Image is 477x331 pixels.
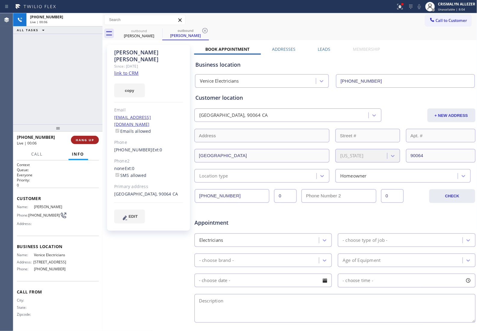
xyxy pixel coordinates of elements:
div: CRISMALYN ALLEZER [438,2,475,7]
div: Tyler Fletcher [116,27,162,40]
input: Address [194,129,329,142]
span: Live | 00:06 [17,141,37,146]
button: Info [69,148,88,160]
span: Zipcode: [17,312,34,317]
p: Everyone [17,172,99,178]
input: Street # [335,129,400,142]
button: Call [28,148,47,160]
span: Name: [17,205,34,209]
label: Emails allowed [114,128,151,134]
p: 0 [17,183,99,188]
input: Ext. [274,189,297,203]
span: Call [32,151,43,157]
span: [PERSON_NAME] [34,205,66,209]
div: outbound [116,29,162,33]
input: Ext. 2 [381,189,404,203]
button: + NEW ADDRESS [427,108,475,122]
span: Phone: [17,213,28,217]
label: Addresses [272,46,295,52]
input: Phone Number 2 [301,189,376,203]
span: [PHONE_NUMBER] [17,134,55,140]
span: Ext: 0 [152,147,162,153]
input: Phone Number [336,74,475,88]
div: Business location [195,61,475,69]
div: Phone [114,139,183,146]
span: - choose time - [343,278,373,283]
span: HANG UP [76,138,94,142]
span: Call From [17,289,99,295]
span: Ext: 0 [125,165,135,171]
div: - choose type of job - [343,237,387,244]
div: outbound [163,28,208,33]
button: CHECK [429,189,475,203]
div: Homeowner [340,172,367,179]
span: Phone: [17,267,34,271]
div: [PERSON_NAME] [PERSON_NAME] [114,49,183,63]
input: - choose date - [194,274,332,287]
a: [EMAIL_ADDRESS][DOMAIN_NAME] [114,114,151,127]
div: none [114,165,183,179]
h1: Context [17,162,99,167]
span: Address: [17,260,33,264]
span: Info [72,151,84,157]
label: Membership [353,46,380,52]
div: Primary address [114,183,183,190]
div: Customer location [195,94,475,102]
span: Live | 00:06 [30,20,47,24]
a: link to CRM [114,70,139,76]
span: EDIT [129,214,138,219]
span: [STREET_ADDRESS] [33,260,66,264]
div: [GEOGRAPHIC_DATA], 90064 CA [114,191,183,198]
input: Search [105,15,185,25]
span: State: [17,305,34,310]
div: [PERSON_NAME] [163,33,208,38]
div: Since: [DATE] [114,63,183,70]
span: [PHONE_NUMBER] [34,267,66,271]
label: Book Appointment [205,46,249,52]
span: Call to Customer [436,18,467,23]
a: [PHONE_NUMBER] [114,147,152,153]
div: Tyler Fletcher [163,27,208,40]
div: Location type [199,172,228,179]
span: Appointment [194,219,287,227]
div: Age of Equipment [343,257,381,264]
div: Email [114,107,183,114]
input: SMS allowed [115,173,119,177]
span: [PHONE_NUMBER] [28,213,60,217]
span: [PHONE_NUMBER] [30,14,63,20]
span: City: [17,298,34,302]
button: copy [114,84,145,97]
label: Leads [318,46,331,52]
span: Name: [17,253,34,257]
input: Emails allowed [115,129,119,133]
span: ALL TASKS [17,28,38,32]
input: City [194,149,329,162]
button: HANG UP [71,136,99,144]
span: Business location [17,244,99,249]
label: SMS allowed [114,172,146,178]
button: ALL TASKS [13,26,50,34]
span: Venice Electricians [34,253,66,257]
button: EDIT [114,210,145,223]
div: [GEOGRAPHIC_DATA], 90064 CA [199,112,268,119]
span: Unavailable | 8:04 [438,7,465,11]
span: Address: [17,221,34,226]
button: Call to Customer [425,15,471,26]
div: Venice Electricians [200,78,239,85]
div: [PERSON_NAME] [116,33,162,38]
div: - choose brand - [199,257,234,264]
div: Electricians [199,237,223,244]
input: Apt. # [406,129,475,142]
span: Customer [17,196,99,201]
button: Mute [415,2,423,11]
input: ZIP [406,149,475,162]
h2: Priority: [17,178,99,183]
h2: Queue: [17,167,99,172]
input: Phone Number [195,189,269,203]
div: Phone2 [114,158,183,165]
